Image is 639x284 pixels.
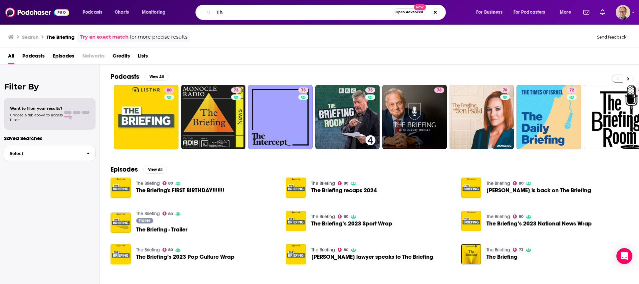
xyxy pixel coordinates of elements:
a: The Briefing - Trailer [136,227,187,232]
span: 80 [344,215,348,218]
span: 72 [569,87,574,94]
a: Credits [113,51,130,64]
span: Choose a tab above to access filters. [10,113,63,122]
a: The Briefing’s 2023 National News Wrap [486,221,592,226]
img: Amber Heard's lawyer speaks to The Briefing [286,244,306,264]
img: The Briefing [461,244,481,264]
span: 80 [519,215,523,218]
h2: Episodes [111,165,138,174]
a: 80 [162,248,173,252]
a: 73 [231,87,241,93]
h2: Podcasts [111,72,139,81]
a: The Briefing recaps 2024 [311,188,377,193]
span: Podcasts [83,8,102,17]
a: Podchaser - Follow, Share and Rate Podcasts [5,6,69,19]
a: 72 [516,85,581,149]
a: The Briefing [311,214,335,219]
button: View All [143,166,167,174]
img: The Briefing - Trailer [111,213,131,233]
span: Logged in as tommy.lynch [616,5,630,20]
img: The Briefing’s 2023 National News Wrap [461,211,481,231]
span: The Briefing's FIRST BIRTHDAY!!!!!!! [136,188,224,193]
span: More [560,8,571,17]
a: The Briefing [136,211,160,216]
a: Show notifications dropdown [597,7,608,18]
a: 73 [315,85,380,149]
a: 78 [434,87,444,93]
a: The Briefing [486,247,510,253]
a: The Briefing [136,181,160,186]
a: The Briefing’s 2023 Pop Culture Wrap [136,254,234,260]
a: 72 [567,87,577,93]
button: View All [145,73,168,81]
img: The Briefing recaps 2024 [286,178,306,198]
span: 76 [503,87,507,94]
a: 76 [450,85,514,149]
span: Networks [82,51,105,64]
a: 73 [248,85,313,149]
a: 80 [164,87,174,93]
img: User Profile [616,5,630,20]
a: EpisodesView All [111,165,167,174]
a: 80 [338,214,348,218]
span: 80 [344,182,348,185]
a: 76 [500,87,510,93]
div: Search podcasts, credits, & more... [202,5,452,20]
a: The Briefing [486,214,510,219]
a: Amber Heard's lawyer speaks to The Briefing [311,254,433,260]
a: Episodes [53,51,74,64]
span: [PERSON_NAME] is back on The Briefing [486,188,591,193]
img: The Briefing’s 2023 Pop Culture Wrap [111,244,131,264]
a: Show notifications dropdown [581,7,592,18]
input: Search podcasts, credits, & more... [214,7,393,18]
a: 80 [338,181,348,185]
span: 73 [301,87,306,94]
a: Jan Fran is back on The Briefing [461,178,481,198]
a: 80 [162,212,173,215]
h3: The Briefing [47,34,75,40]
h3: Search [22,34,39,40]
a: 80 [338,248,348,252]
button: Send feedback [595,34,628,40]
span: Open Advanced [396,11,423,14]
a: Lists [138,51,148,64]
a: The Briefing [311,247,335,253]
span: Monitoring [142,8,165,17]
a: 80 [162,181,173,185]
button: open menu [78,7,111,18]
span: 80 [168,182,173,185]
a: 80 [513,214,523,218]
div: Open Intercom Messenger [616,248,632,264]
a: The Briefing [486,254,517,260]
img: The Briefing's FIRST BIRTHDAY!!!!!!! [111,178,131,198]
span: Want to filter your results? [10,106,63,111]
img: The Briefing’s 2023 Sport Wrap [286,211,306,231]
a: Podcasts [22,51,45,64]
span: Trailer [139,218,150,222]
a: All [8,51,14,64]
span: New [414,4,426,10]
a: 73 [513,248,523,252]
span: 78 [437,87,442,94]
button: open menu [137,7,174,18]
span: 73 [519,248,523,251]
a: The Briefing [136,247,160,253]
a: Charts [110,7,133,18]
a: The Briefing’s 2023 Sport Wrap [311,221,392,226]
span: For Business [476,8,502,17]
